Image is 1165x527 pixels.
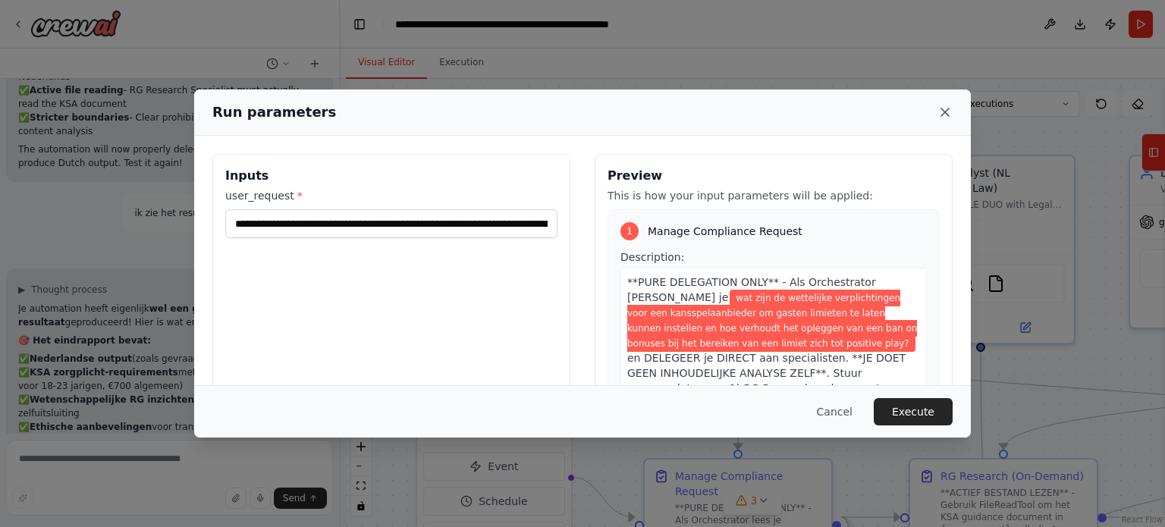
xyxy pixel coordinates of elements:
button: Execute [874,398,953,425]
h3: Inputs [225,167,557,185]
div: 1 [620,222,639,240]
h3: Preview [608,167,940,185]
label: user_request [225,188,557,203]
span: Variable: user_request [627,290,917,352]
span: en DELEGEER je DIRECT aan specialisten. **JE DOET GEEN INHOUDELIJKE ANALYSE ZELF**. Stuur command... [627,352,912,470]
button: Cancel [805,398,865,425]
h2: Run parameters [212,102,336,123]
span: Description: [620,251,684,263]
span: **PURE DELEGATION ONLY** - Als Orchestrator [PERSON_NAME] je [627,276,876,303]
span: Manage Compliance Request [648,224,802,239]
p: This is how your input parameters will be applied: [608,188,940,203]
